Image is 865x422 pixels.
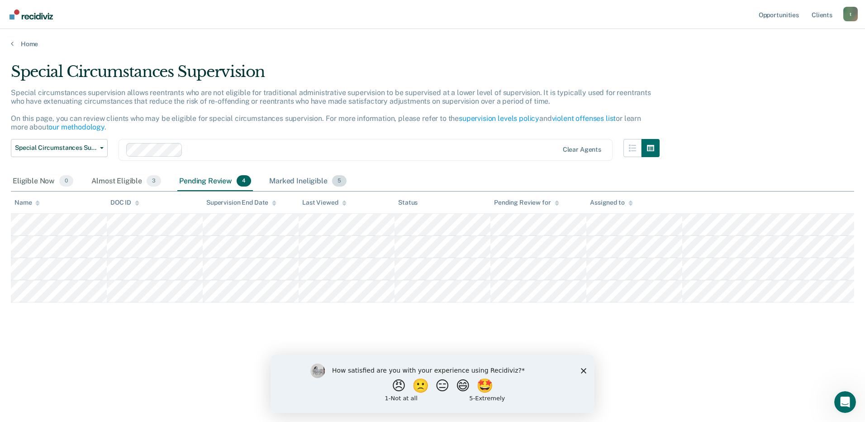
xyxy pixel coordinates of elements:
[494,199,559,206] div: Pending Review for
[398,199,418,206] div: Status
[147,175,161,187] span: 3
[90,172,163,192] div: Almost Eligible3
[563,146,601,153] div: Clear agents
[267,172,348,192] div: Marked Ineligible5
[11,88,651,132] p: Special circumstances supervision allows reentrants who are not eligible for traditional administ...
[11,172,75,192] div: Eligible Now0
[834,391,856,413] iframe: Intercom live chat
[459,114,539,123] a: supervision levels policy
[843,7,858,21] div: t
[271,355,594,413] iframe: Survey by Kim from Recidiviz
[10,10,53,19] img: Recidiviz
[843,7,858,21] button: Profile dropdown button
[302,199,346,206] div: Last Viewed
[237,175,251,187] span: 4
[110,199,139,206] div: DOC ID
[48,123,105,131] a: our methodology
[177,172,253,192] div: Pending Review4
[552,114,616,123] a: violent offenses list
[59,175,73,187] span: 0
[11,40,854,48] a: Home
[206,199,276,206] div: Supervision End Date
[14,199,40,206] div: Name
[590,199,632,206] div: Assigned to
[11,139,108,157] button: Special Circumstances Supervision
[332,175,347,187] span: 5
[15,144,96,152] span: Special Circumstances Supervision
[11,62,660,88] div: Special Circumstances Supervision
